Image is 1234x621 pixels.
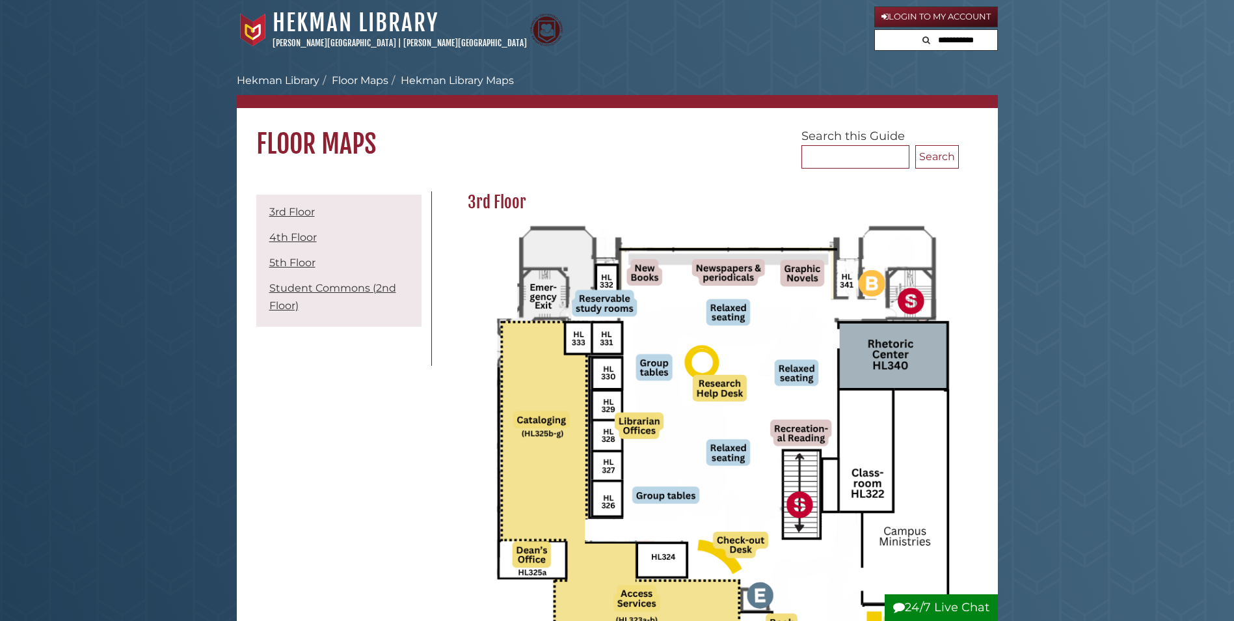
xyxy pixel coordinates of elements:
[461,192,959,213] h2: 3rd Floor
[874,7,998,27] a: Login to My Account
[332,74,388,87] a: Floor Maps
[530,14,563,46] img: Calvin Theological Seminary
[403,38,527,48] a: [PERSON_NAME][GEOGRAPHIC_DATA]
[269,231,317,243] a: 4th Floor
[919,30,934,48] button: Search
[915,145,959,169] button: Search
[273,38,396,48] a: [PERSON_NAME][GEOGRAPHIC_DATA]
[273,8,438,37] a: Hekman Library
[885,594,998,621] button: 24/7 Live Chat
[237,14,269,46] img: Calvin University
[398,38,401,48] span: |
[388,73,514,89] li: Hekman Library Maps
[922,36,930,44] i: Search
[269,206,315,218] a: 3rd Floor
[237,73,998,108] nav: breadcrumb
[269,282,396,312] a: Student Commons (2nd Floor)
[237,74,319,87] a: Hekman Library
[256,191,422,333] div: Guide Pages
[269,256,315,269] a: 5th Floor
[237,108,998,160] h1: Floor Maps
